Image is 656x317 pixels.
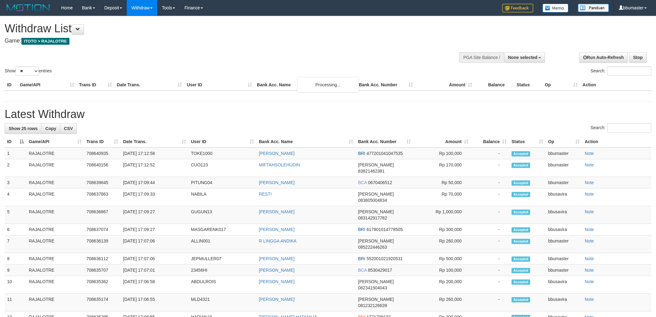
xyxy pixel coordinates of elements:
[358,297,394,302] span: [PERSON_NAME]
[64,126,73,131] span: CSV
[509,136,546,147] th: Status: activate to sort column ascending
[415,79,475,91] th: Amount
[512,256,530,262] span: Accepted
[21,38,69,45] span: ITOTO > RAJALOTRE
[471,159,509,177] td: -
[578,4,609,12] img: panduan.png
[114,79,184,91] th: Date Trans.
[358,180,367,185] span: BCA
[5,3,52,12] img: MOTION_logo.png
[188,294,256,311] td: MLD4321
[546,206,582,224] td: bbusavira
[504,52,545,63] button: None selected
[121,253,188,265] td: [DATE] 17:07:06
[502,4,533,12] img: Feedback.jpg
[585,151,594,156] a: Note
[5,188,26,206] td: 4
[41,123,60,134] a: Copy
[16,66,39,76] select: Showentries
[121,265,188,276] td: [DATE] 17:07:01
[471,276,509,294] td: -
[358,227,365,232] span: BRI
[5,159,26,177] td: 2
[5,294,26,311] td: 11
[512,163,530,168] span: Accepted
[5,108,651,120] h1: Latest Withdraw
[512,210,530,215] span: Accepted
[121,235,188,253] td: [DATE] 17:07:06
[546,265,582,276] td: bbumaster
[471,188,509,206] td: -
[413,147,471,159] td: Rp 100,000
[121,188,188,206] td: [DATE] 17:09:33
[259,180,295,185] a: [PERSON_NAME]
[358,215,387,220] span: Copy 083142917782 to clipboard
[512,227,530,233] span: Accepted
[368,268,392,273] span: Copy 8530429017 to clipboard
[585,238,594,243] a: Note
[26,206,84,224] td: RAJALOTRE
[356,136,413,147] th: Bank Acc. Number: activate to sort column ascending
[26,188,84,206] td: RAJALOTRE
[5,265,26,276] td: 9
[188,206,256,224] td: GUGUN13
[512,239,530,244] span: Accepted
[471,224,509,235] td: -
[259,192,272,197] a: RESTI
[5,224,26,235] td: 6
[585,297,594,302] a: Note
[121,159,188,177] td: [DATE] 17:12:52
[546,147,582,159] td: bbumaster
[121,177,188,188] td: [DATE] 17:09:44
[188,235,256,253] td: ALLIN001
[259,297,295,302] a: [PERSON_NAME]
[591,66,651,76] label: Search:
[5,206,26,224] td: 5
[542,79,580,91] th: Op
[413,235,471,253] td: Rp 260,000
[188,224,256,235] td: MASGARENK017
[512,192,530,197] span: Accepted
[9,126,38,131] span: Show 25 rows
[358,169,385,174] span: Copy 83821462381 to clipboard
[26,294,84,311] td: RAJALOTRE
[585,279,594,284] a: Note
[585,227,594,232] a: Note
[471,253,509,265] td: -
[543,4,569,12] img: Button%20Memo.svg
[358,268,367,273] span: BCA
[26,147,84,159] td: RAJALOTRE
[471,147,509,159] td: -
[368,180,392,185] span: Copy 0670406512 to clipboard
[546,235,582,253] td: bbumaster
[121,224,188,235] td: [DATE] 17:09:27
[546,294,582,311] td: bbusavira
[5,147,26,159] td: 1
[259,227,295,232] a: [PERSON_NAME]
[259,256,295,261] a: [PERSON_NAME]
[188,177,256,188] td: PITUNG04
[26,177,84,188] td: RAJALOTRE
[5,38,431,44] h4: Game:
[413,188,471,206] td: Rp 70,000
[26,265,84,276] td: RAJALOTRE
[358,285,387,290] span: Copy 082341504043 to clipboard
[84,235,121,253] td: 708636139
[546,136,582,147] th: Op: activate to sort column ascending
[413,224,471,235] td: Rp 300,000
[121,276,188,294] td: [DATE] 17:06:58
[582,136,651,147] th: Action
[366,256,403,261] span: Copy 552001021920531 to clipboard
[188,253,256,265] td: JEPMULLER07
[585,256,594,261] a: Note
[358,209,394,214] span: [PERSON_NAME]
[413,159,471,177] td: Rp 170,000
[188,147,256,159] td: TOKE1000
[358,162,394,167] span: [PERSON_NAME]
[84,294,121,311] td: 708635174
[84,206,121,224] td: 708636867
[413,177,471,188] td: Rp 50,000
[84,188,121,206] td: 708637863
[259,268,295,273] a: [PERSON_NAME]
[413,253,471,265] td: Rp 500,000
